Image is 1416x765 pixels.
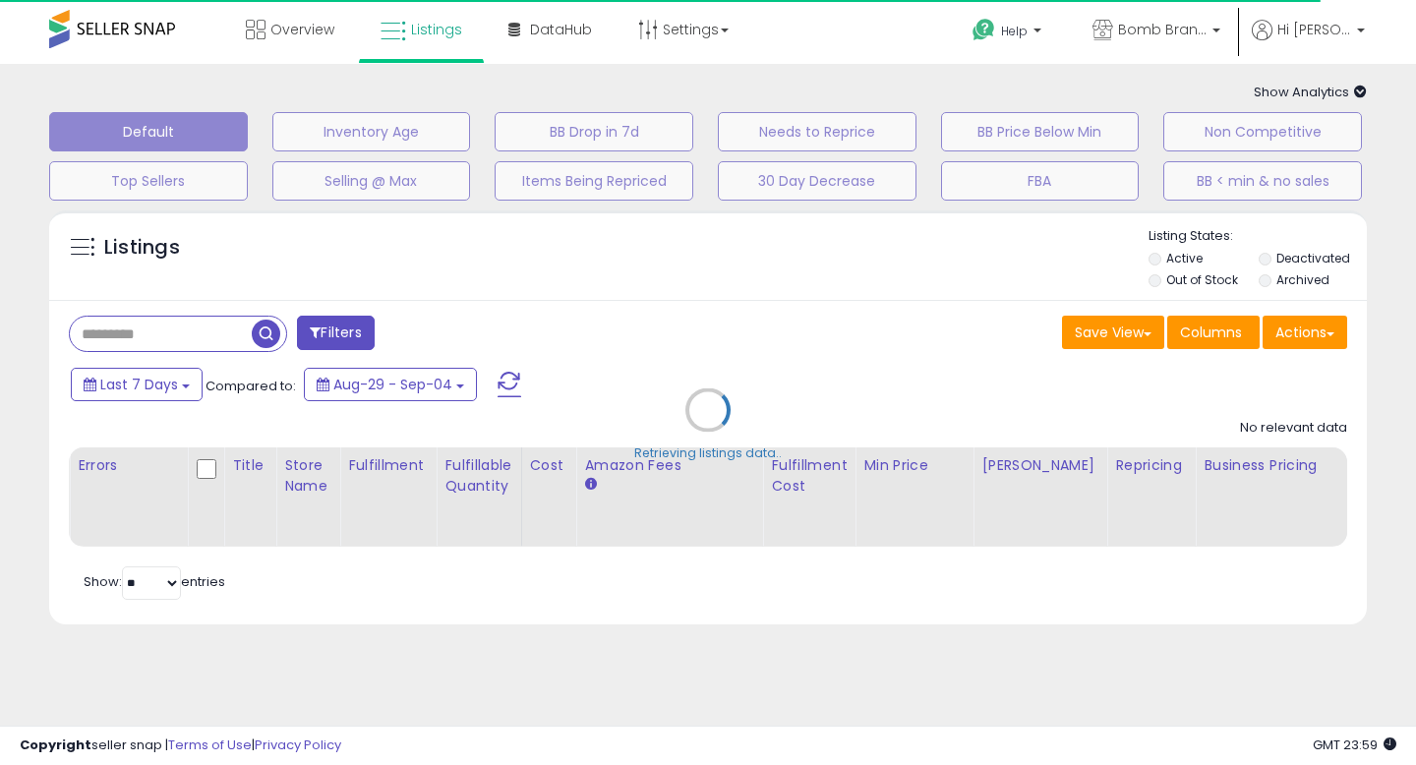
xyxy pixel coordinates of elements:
a: Hi [PERSON_NAME] [1252,20,1365,64]
button: BB Drop in 7d [495,112,693,151]
span: Listings [411,20,462,39]
button: FBA [941,161,1140,201]
button: BB < min & no sales [1163,161,1362,201]
span: Bomb Brands [1118,20,1207,39]
a: Terms of Use [168,736,252,754]
a: Privacy Policy [255,736,341,754]
span: 2025-09-12 23:59 GMT [1313,736,1396,754]
button: Inventory Age [272,112,471,151]
span: Overview [270,20,334,39]
button: Selling @ Max [272,161,471,201]
i: Get Help [972,18,996,42]
button: Top Sellers [49,161,248,201]
div: seller snap | | [20,736,341,755]
strong: Copyright [20,736,91,754]
div: Retrieving listings data.. [634,444,782,462]
button: BB Price Below Min [941,112,1140,151]
button: 30 Day Decrease [718,161,916,201]
button: Default [49,112,248,151]
span: Help [1001,23,1028,39]
span: DataHub [530,20,592,39]
button: Needs to Reprice [718,112,916,151]
span: Show Analytics [1254,83,1367,101]
button: Items Being Repriced [495,161,693,201]
button: Non Competitive [1163,112,1362,151]
a: Help [957,3,1061,64]
span: Hi [PERSON_NAME] [1277,20,1351,39]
